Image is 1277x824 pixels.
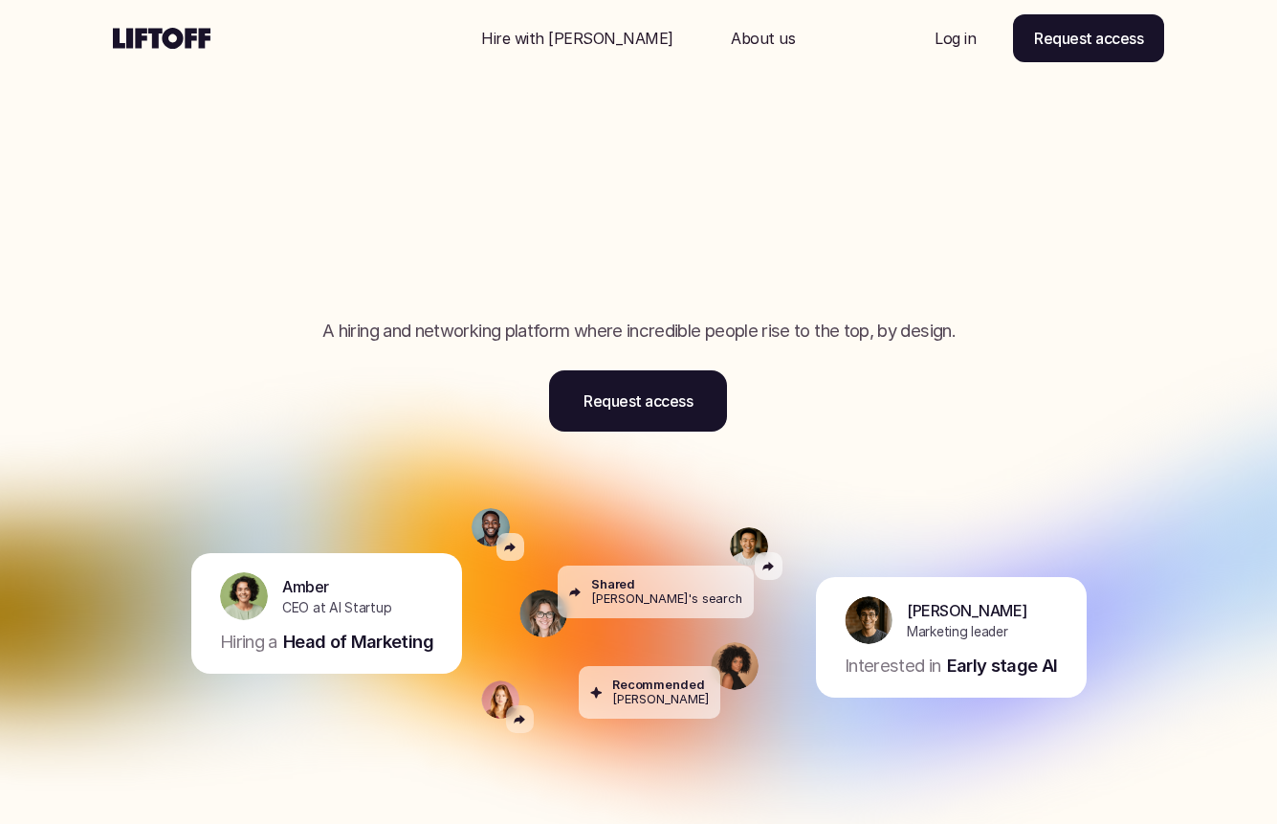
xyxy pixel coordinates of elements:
span: a [488,172,518,239]
p: Amber [282,574,329,597]
p: Log in [935,27,976,50]
span: e [680,240,709,307]
p: About us [731,27,795,50]
p: Recommended [612,678,705,692]
span: i [862,172,879,239]
span: r [360,240,383,307]
p: Shared [591,577,635,591]
span: b [748,172,783,239]
p: [PERSON_NAME] [612,692,709,706]
span: t [304,240,325,307]
span: e [800,172,828,239]
a: Request access [549,370,727,432]
span: F [353,172,389,239]
span: n [583,172,618,239]
span: u [786,240,822,307]
p: Head of Marketing [282,630,432,655]
span: f [840,172,862,239]
span: p [531,240,567,307]
span: o [754,240,786,307]
span: o [383,240,415,307]
span: t [878,172,899,239]
span: h [485,240,520,307]
span: e [668,172,696,239]
span: t [938,240,959,307]
p: Request access [1034,27,1143,50]
span: n [518,172,554,239]
a: Request access [1013,14,1164,62]
p: CEO at AI Startup [282,597,391,617]
span: d [696,172,732,239]
p: [PERSON_NAME] [907,598,1027,621]
span: r [853,240,876,307]
p: [PERSON_NAME]'s search [591,591,742,606]
span: u [876,240,912,307]
span: o [596,240,628,307]
span: l [665,240,681,307]
span: i [389,172,407,239]
p: Interested in [845,654,941,679]
span: g [451,240,485,307]
span: n [407,172,442,239]
p: Request access [583,390,693,412]
span: h [325,240,361,307]
span: i [732,172,749,239]
span: e [567,240,596,307]
span: l [783,172,800,239]
span: p [628,240,665,307]
a: Nav Link [708,15,818,61]
span: t [832,240,853,307]
p: Early stage AI [946,654,1057,679]
span: s [912,240,938,307]
p: Marketing leader [907,621,1008,641]
span: i [565,172,583,239]
span: d [442,172,477,239]
p: Hire with [PERSON_NAME] [481,27,673,50]
p: Hiring a [220,630,277,655]
span: c [617,172,645,239]
a: Nav Link [458,15,696,61]
span: u [415,240,451,307]
a: Nav Link [912,15,999,61]
span: . [958,240,973,307]
span: r [645,172,668,239]
p: A hiring and networking platform where incredible people rise to the top, by design. [232,319,1046,344]
span: , [899,172,913,239]
span: y [720,240,754,307]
